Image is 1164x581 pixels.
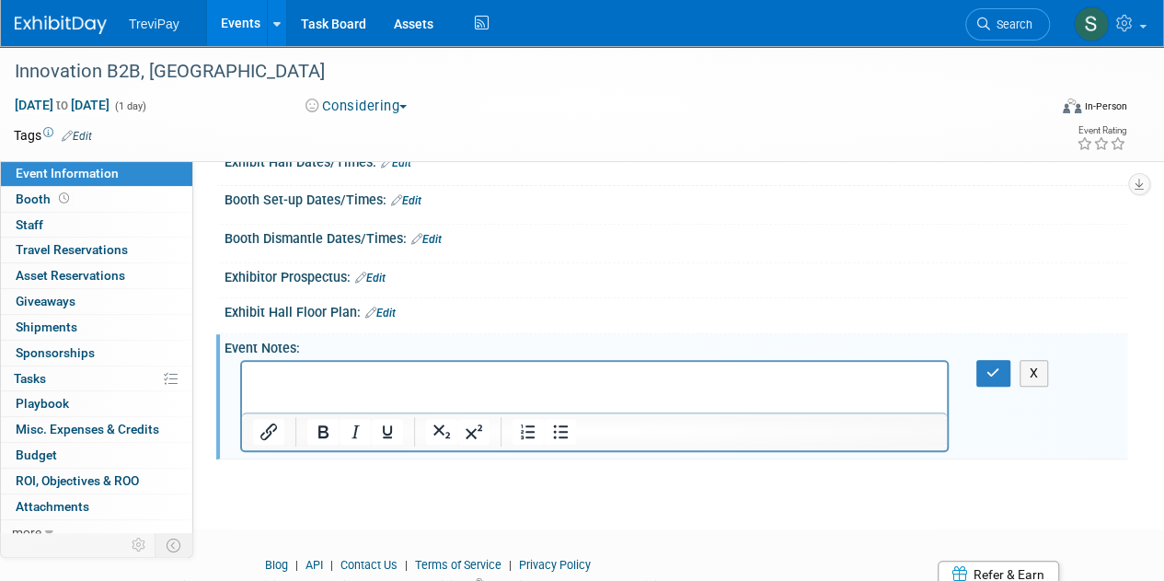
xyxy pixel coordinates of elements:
[291,558,303,572] span: |
[53,98,71,112] span: to
[12,525,41,540] span: more
[1,187,192,212] a: Booth
[14,371,46,386] span: Tasks
[225,263,1127,287] div: Exhibitor Prospectus:
[513,419,544,445] button: Numbered list
[1,366,192,391] a: Tasks
[16,166,119,180] span: Event Information
[1,263,192,288] a: Asset Reservations
[340,558,398,572] a: Contact Us
[16,422,159,436] span: Misc. Expenses & Credits
[965,8,1050,41] a: Search
[225,225,1127,249] div: Booth Dismantle Dates/Times:
[156,533,193,557] td: Toggle Event Tabs
[225,334,1127,357] div: Event Notes:
[519,558,591,572] a: Privacy Policy
[340,419,371,445] button: Italic
[964,96,1127,123] div: Event Format
[1,289,192,314] a: Giveaways
[16,396,69,411] span: Playbook
[372,419,403,445] button: Underline
[355,272,386,285] a: Edit
[545,419,576,445] button: Bullet list
[299,97,414,116] button: Considering
[62,130,92,143] a: Edit
[1,520,192,545] a: more
[1084,99,1127,113] div: In-Person
[1,161,192,186] a: Event Information
[16,217,43,232] span: Staff
[391,194,421,207] a: Edit
[1,315,192,340] a: Shipments
[1,443,192,468] a: Budget
[14,126,92,145] td: Tags
[990,17,1032,31] span: Search
[265,558,288,572] a: Blog
[305,558,323,572] a: API
[411,233,442,246] a: Edit
[1,341,192,366] a: Sponsorships
[16,447,57,462] span: Budget
[8,55,1032,88] div: Innovation B2B, [GEOGRAPHIC_DATA]
[14,97,110,113] span: [DATE] [DATE]
[1,494,192,519] a: Attachments
[1,417,192,442] a: Misc. Expenses & Credits
[326,558,338,572] span: |
[225,186,1127,210] div: Booth Set-up Dates/Times:
[16,499,89,514] span: Attachments
[225,298,1127,322] div: Exhibit Hall Floor Plan:
[16,473,139,488] span: ROI, Objectives & ROO
[426,419,457,445] button: Subscript
[381,157,411,169] a: Edit
[16,192,73,206] span: Booth
[253,419,284,445] button: Insert/edit link
[55,192,73,205] span: Booth not reserved yet
[1077,126,1126,135] div: Event Rating
[1063,99,1081,113] img: Format-Inperson.png
[16,320,77,334] span: Shipments
[129,17,179,31] span: TreviPay
[1,469,192,494] a: ROI, Objectives & ROO
[16,345,95,360] span: Sponsorships
[113,100,146,112] span: (1 day)
[242,362,947,413] iframe: Rich Text Area
[458,419,490,445] button: Superscript
[504,558,516,572] span: |
[1020,360,1049,387] button: X
[123,533,156,557] td: Personalize Event Tab Strip
[16,294,75,308] span: Giveaways
[415,558,501,572] a: Terms of Service
[15,16,107,34] img: ExhibitDay
[1074,6,1109,41] img: Sara Ouhsine
[16,242,128,257] span: Travel Reservations
[307,419,339,445] button: Bold
[1,213,192,238] a: Staff
[400,558,412,572] span: |
[1,391,192,416] a: Playbook
[365,307,396,320] a: Edit
[1,238,192,262] a: Travel Reservations
[16,268,125,283] span: Asset Reservations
